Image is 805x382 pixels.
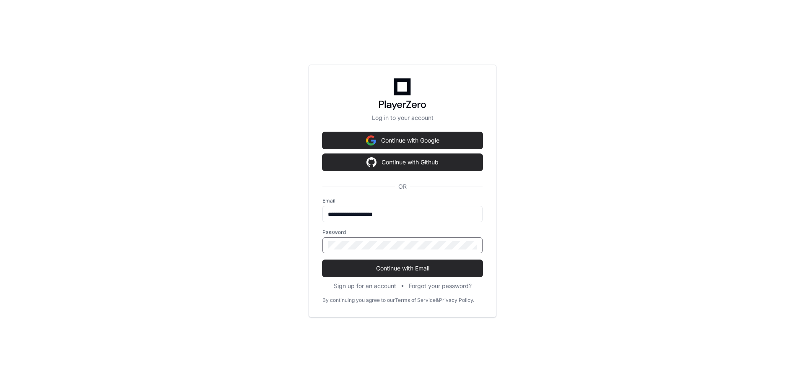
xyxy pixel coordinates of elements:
[409,282,472,290] button: Forgot your password?
[366,154,377,171] img: Sign in with google
[322,229,483,236] label: Password
[395,182,410,191] span: OR
[439,297,474,304] a: Privacy Policy.
[322,264,483,273] span: Continue with Email
[366,132,376,149] img: Sign in with google
[322,197,483,204] label: Email
[395,297,436,304] a: Terms of Service
[322,297,395,304] div: By continuing you agree to our
[322,132,483,149] button: Continue with Google
[436,297,439,304] div: &
[322,154,483,171] button: Continue with Github
[322,114,483,122] p: Log in to your account
[322,260,483,277] button: Continue with Email
[334,282,396,290] button: Sign up for an account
